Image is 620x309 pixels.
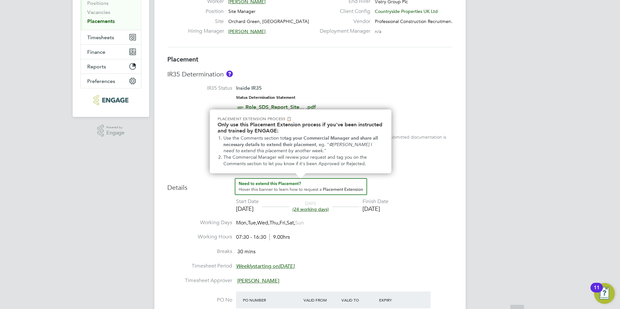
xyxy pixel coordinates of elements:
[316,8,370,15] label: Client Config
[237,278,279,284] span: [PERSON_NAME]
[594,283,615,304] button: Open Resource Center, 11 new notifications
[269,220,280,226] span: Thu,
[167,219,232,226] label: Working Days
[167,248,232,255] label: Breaks
[363,205,388,212] div: [DATE]
[316,142,329,147] span: , eg. "
[324,148,326,154] span: "
[223,135,379,147] strong: tag your Commercial Manager and share all necessary details to extend their placement
[167,234,232,240] label: Working Hours
[257,220,269,226] span: Wed,
[280,220,287,226] span: Fri,
[237,248,256,255] span: 30 mins
[375,29,381,34] span: n/a
[87,34,114,40] span: Timesheets
[228,8,256,14] span: Site Manager
[375,18,456,24] span: Professional Construction Recruitmen…
[302,294,340,306] div: Valid From
[289,200,332,212] div: DAYS
[248,220,257,226] span: Tue,
[93,95,128,105] img: pcrnet-logo-retina.png
[167,70,453,78] h3: IR35 Determination
[188,18,224,25] label: Site
[245,104,316,110] a: Role_SDS_Report_Site... .pdf
[228,18,309,24] span: Orchard Green, [GEOGRAPHIC_DATA]
[363,198,388,205] div: Finish Date
[235,178,367,195] button: How to extend a Placement?
[167,85,232,92] label: IR35 Status
[106,125,125,130] span: Powered by
[375,8,438,14] span: Countryside Properties UK Ltd
[236,220,248,226] span: Mon,
[228,29,266,34] span: [PERSON_NAME]
[80,95,141,105] a: Go to home page
[87,9,110,15] a: Vacancies
[223,154,384,167] li: The Commercial Manager will review your request and tag you on the Comments section to let you kn...
[167,118,232,125] label: IR35 Risk
[188,8,224,15] label: Position
[236,263,253,269] em: Weekly
[236,234,290,241] div: 07:30 - 16:30
[241,294,302,306] div: PO Number
[223,135,284,141] span: Use the Comments section to
[236,198,259,205] div: Start Date
[167,263,232,269] label: Timesheet Period
[295,220,304,226] span: Sun
[226,71,233,77] button: About IR35
[106,130,125,136] span: Engage
[87,18,115,24] a: Placements
[236,95,295,100] strong: Status Determination Statement
[218,116,384,121] p: Placement Extension Process 📋
[292,206,329,212] span: (24 working days)
[269,234,290,240] span: 9.00hrs
[236,85,262,91] span: Inside IR35
[340,294,378,306] div: Valid To
[316,28,370,35] label: Deployment Manager
[87,49,105,55] span: Finance
[279,263,294,269] em: [DATE]
[167,178,453,192] h3: Details
[377,294,415,306] div: Expiry
[87,63,106,70] span: Reports
[287,220,295,226] span: Sat,
[218,121,384,134] h2: Only use this Placement Extension process if you've been instructed and trained by ENGAGE:
[167,277,232,284] label: Timesheet Approver
[236,205,259,212] div: [DATE]
[188,28,224,35] label: Hiring Manager
[87,78,115,84] span: Preferences
[316,18,370,25] label: Vendor
[210,109,391,173] div: Need to extend this Placement? Hover this banner.
[594,288,600,296] div: 11
[236,263,294,269] span: starting on
[167,55,198,63] b: Placement
[223,142,373,154] em: @[PERSON_NAME] I need to extend this placement by another week.
[167,297,232,303] label: PO No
